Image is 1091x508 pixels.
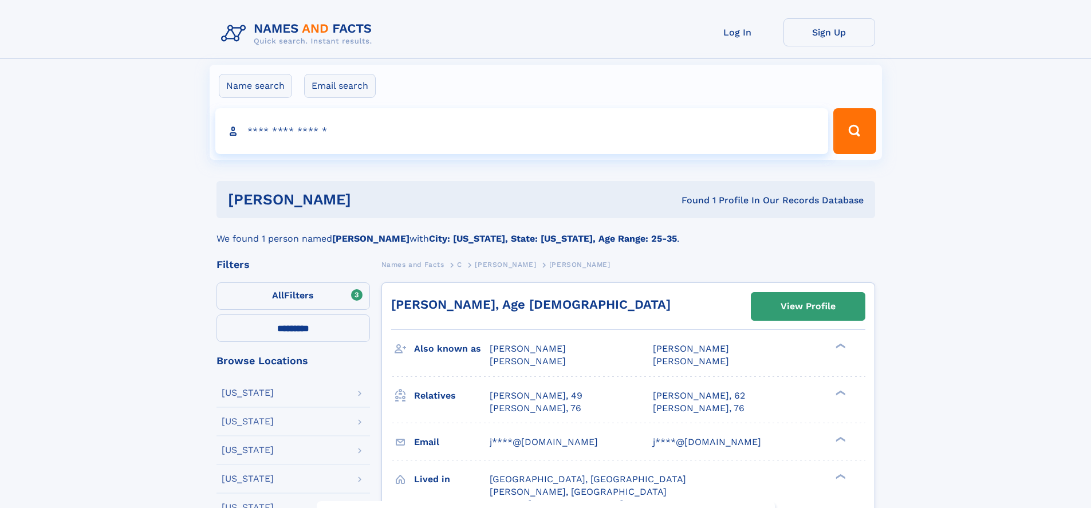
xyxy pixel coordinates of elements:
[781,293,836,320] div: View Profile
[381,257,444,271] a: Names and Facts
[222,474,274,483] div: [US_STATE]
[215,108,829,154] input: search input
[475,261,536,269] span: [PERSON_NAME]
[549,261,611,269] span: [PERSON_NAME]
[833,435,846,443] div: ❯
[783,18,875,46] a: Sign Up
[391,297,671,312] a: [PERSON_NAME], Age [DEMOGRAPHIC_DATA]
[222,446,274,455] div: [US_STATE]
[516,194,864,207] div: Found 1 Profile In Our Records Database
[490,402,581,415] a: [PERSON_NAME], 76
[490,343,566,354] span: [PERSON_NAME]
[414,339,490,359] h3: Also known as
[490,389,582,402] a: [PERSON_NAME], 49
[228,192,517,207] h1: [PERSON_NAME]
[219,74,292,98] label: Name search
[833,108,876,154] button: Search Button
[653,389,745,402] a: [PERSON_NAME], 62
[332,233,409,244] b: [PERSON_NAME]
[751,293,865,320] a: View Profile
[222,417,274,426] div: [US_STATE]
[216,218,875,246] div: We found 1 person named with .
[833,342,846,350] div: ❯
[490,474,686,485] span: [GEOGRAPHIC_DATA], [GEOGRAPHIC_DATA]
[216,259,370,270] div: Filters
[692,18,783,46] a: Log In
[272,290,284,301] span: All
[653,356,729,367] span: [PERSON_NAME]
[414,470,490,489] h3: Lived in
[490,486,667,497] span: [PERSON_NAME], [GEOGRAPHIC_DATA]
[414,432,490,452] h3: Email
[216,356,370,366] div: Browse Locations
[653,343,729,354] span: [PERSON_NAME]
[833,472,846,480] div: ❯
[475,257,536,271] a: [PERSON_NAME]
[653,402,745,415] a: [PERSON_NAME], 76
[833,389,846,396] div: ❯
[490,356,566,367] span: [PERSON_NAME]
[222,388,274,397] div: [US_STATE]
[216,18,381,49] img: Logo Names and Facts
[216,282,370,310] label: Filters
[429,233,677,244] b: City: [US_STATE], State: [US_STATE], Age Range: 25-35
[457,261,462,269] span: C
[457,257,462,271] a: C
[414,386,490,405] h3: Relatives
[304,74,376,98] label: Email search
